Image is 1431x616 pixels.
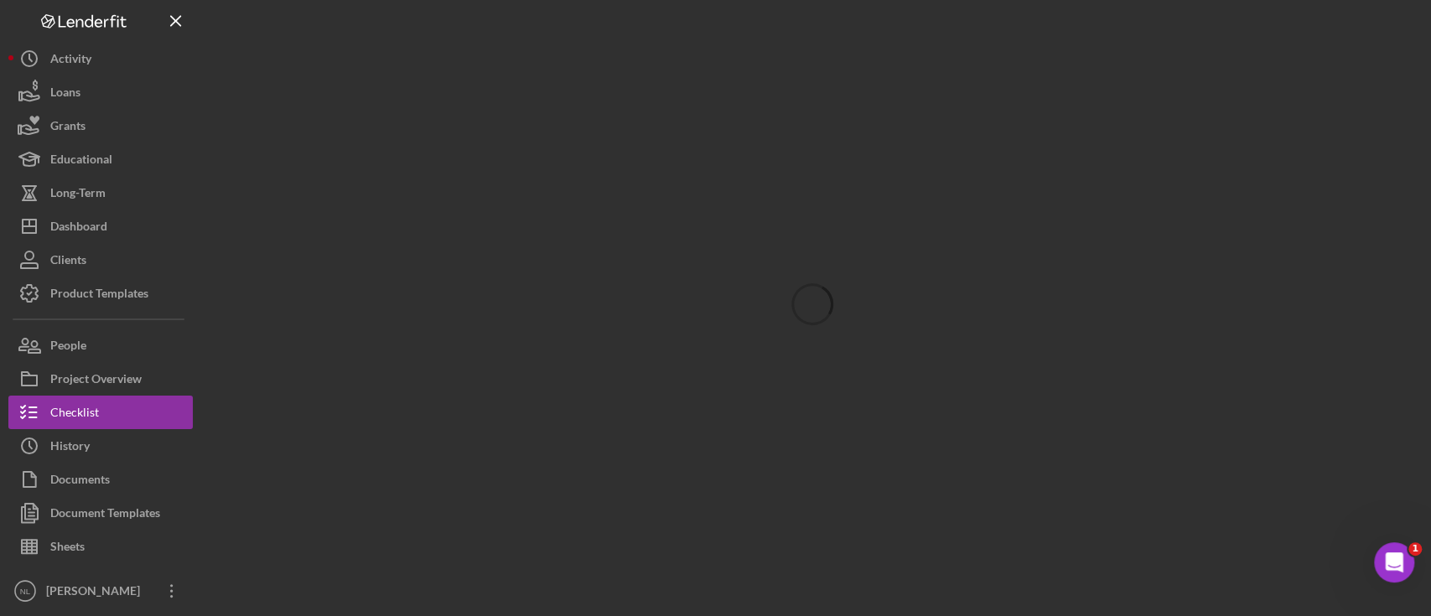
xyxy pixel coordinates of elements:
[8,142,193,176] button: Educational
[8,530,193,563] button: Sheets
[50,496,160,534] div: Document Templates
[8,243,193,277] button: Clients
[50,109,86,147] div: Grants
[50,463,110,500] div: Documents
[8,362,193,396] button: Project Overview
[50,362,142,400] div: Project Overview
[50,176,106,214] div: Long-Term
[8,496,193,530] button: Document Templates
[8,429,193,463] button: History
[8,396,193,429] button: Checklist
[50,396,99,433] div: Checklist
[8,574,193,608] button: NL[PERSON_NAME]
[50,530,85,567] div: Sheets
[50,429,90,467] div: History
[50,329,86,366] div: People
[8,109,193,142] button: Grants
[8,176,193,210] button: Long-Term
[50,243,86,281] div: Clients
[50,210,107,247] div: Dashboard
[1408,542,1422,556] span: 1
[8,210,193,243] button: Dashboard
[1374,542,1414,582] iframe: Intercom live chat
[8,277,193,310] button: Product Templates
[8,75,193,109] button: Loans
[50,75,80,113] div: Loans
[42,574,151,612] div: [PERSON_NAME]
[50,42,91,80] div: Activity
[8,463,193,496] button: Documents
[50,277,148,314] div: Product Templates
[8,329,193,362] button: People
[8,42,193,75] button: Activity
[20,587,31,596] text: NL
[50,142,112,180] div: Educational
